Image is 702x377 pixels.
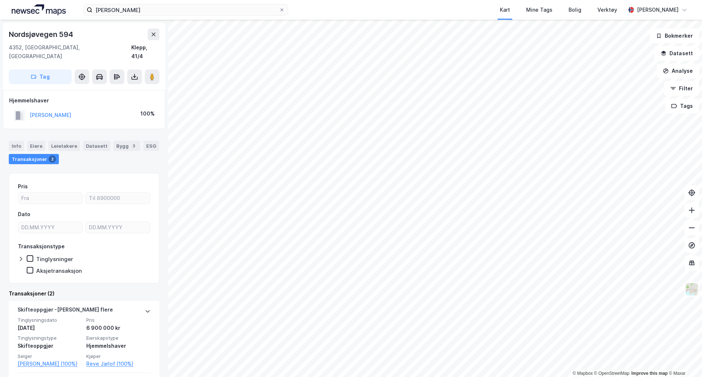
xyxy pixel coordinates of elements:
button: Datasett [654,46,699,61]
div: Skifteoppgjør [18,342,82,350]
div: Kontrollprogram for chat [665,342,702,377]
input: Søk på adresse, matrikkel, gårdeiere, leietakere eller personer [93,4,279,15]
div: Datasett [83,141,110,151]
div: [DATE] [18,324,82,332]
button: Analyse [657,64,699,78]
div: Info [9,141,24,151]
a: Improve this map [631,371,668,376]
a: OpenStreetMap [594,371,630,376]
input: DD.MM.YYYY [86,222,150,233]
input: Fra [18,193,82,204]
div: Klepp, 41/4 [131,43,159,61]
span: Selger [18,353,82,359]
img: Z [685,282,699,296]
button: Tag [9,69,72,84]
button: Bokmerker [650,29,699,43]
img: logo.a4113a55bc3d86da70a041830d287a7e.svg [12,4,66,15]
button: Tags [665,99,699,113]
div: Hjemmelshaver [86,342,151,350]
div: Mine Tags [526,5,552,14]
button: Filter [664,81,699,96]
input: Til 6900000 [86,193,150,204]
div: Eiere [27,141,45,151]
div: Pris [18,182,28,191]
a: [PERSON_NAME] (100%) [18,359,82,368]
div: Aksjetransaksjon [36,267,82,274]
iframe: Chat Widget [665,342,702,377]
div: Bolig [569,5,581,14]
div: 4352, [GEOGRAPHIC_DATA], [GEOGRAPHIC_DATA] [9,43,131,61]
div: Tinglysninger [36,256,73,263]
div: 100% [140,109,155,118]
div: 3 [130,142,137,150]
div: Transaksjoner [9,154,59,164]
span: Eierskapstype [86,335,151,341]
span: Tinglysningstype [18,335,82,341]
div: 6 900 000 kr [86,324,151,332]
a: Reve Jarlof (100%) [86,359,151,368]
a: Mapbox [573,371,593,376]
input: DD.MM.YYYY [18,222,82,233]
div: Transaksjoner (2) [9,289,159,298]
div: Leietakere [48,141,80,151]
div: 2 [49,155,56,163]
span: Pris [86,317,151,323]
div: Kart [500,5,510,14]
div: [PERSON_NAME] [637,5,679,14]
div: Hjemmelshaver [9,96,159,105]
div: Verktøy [597,5,617,14]
div: ESG [143,141,159,151]
div: Dato [18,210,30,219]
div: Skifteoppgjør - [PERSON_NAME] flere [18,305,113,317]
div: Bygg [113,141,140,151]
div: Transaksjonstype [18,242,65,251]
div: Nordsjøvegen 594 [9,29,75,40]
span: Kjøper [86,353,151,359]
span: Tinglysningsdato [18,317,82,323]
